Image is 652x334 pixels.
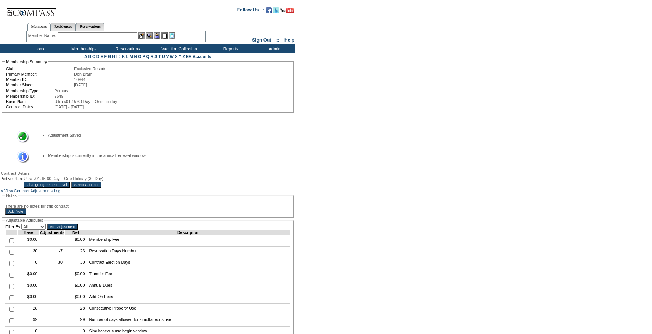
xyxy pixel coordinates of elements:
td: Reports [208,44,252,53]
a: K [122,54,125,59]
a: U [162,54,165,59]
td: $0.00 [18,281,40,292]
td: Consecutive Property Use [87,304,290,315]
td: Base Plan: [6,99,54,104]
td: 30 [18,247,40,258]
td: Follow Us :: [237,6,264,16]
img: b_calculator.gif [169,32,175,39]
td: Filter By: [5,224,46,230]
span: [DATE] - [DATE] [55,105,84,109]
span: Ultra v01.15 60 Day – One Holiday [55,99,117,104]
a: Y [179,54,181,59]
td: -7 [40,247,65,258]
td: Number of days allowed for simultaneous use [87,315,290,327]
a: N [134,54,137,59]
td: Member ID: [6,77,73,82]
td: $0.00 [64,235,87,247]
td: Home [17,44,61,53]
img: View [146,32,153,39]
td: Vacation Collection [149,44,208,53]
span: [DATE] [74,82,87,87]
td: 99 [18,315,40,327]
a: Subscribe to our YouTube Channel [280,10,294,14]
a: S [154,54,157,59]
a: A [84,54,87,59]
td: 0 [18,258,40,269]
span: :: [276,37,279,43]
td: Adjustments [40,230,65,235]
input: Change Agreement Level [24,182,70,188]
a: B [88,54,91,59]
a: L [126,54,128,59]
a: Q [146,54,149,59]
td: Contract Dates: [6,105,54,109]
a: M [130,54,133,59]
span: 2549 [55,94,64,98]
img: Reservations [161,32,168,39]
img: Compass Home [6,2,56,18]
a: Z [182,54,185,59]
a: » View Contract Adjustments Log [1,189,61,193]
td: Primary Member: [6,72,73,76]
a: F [104,54,107,59]
a: Residences [50,23,76,31]
td: Base [18,230,40,235]
td: Membership Fee [87,235,290,247]
img: Become our fan on Facebook [266,7,272,13]
li: Membership is currently in the annual renewal window. [48,153,283,158]
td: Add-On Fees [87,292,290,304]
legend: Membership Summary [5,60,48,64]
legend: Notes [5,193,18,198]
td: Reservation Days Number [87,247,290,258]
a: Reservations [76,23,104,31]
td: $0.00 [64,269,87,281]
li: Adjustment Saved [48,133,283,137]
img: Subscribe to our YouTube Channel [280,8,294,13]
td: Description [87,230,290,235]
td: 23 [64,247,87,258]
div: Member Name: [28,32,58,39]
a: Sign Out [252,37,271,43]
a: Help [284,37,294,43]
img: Information Message [12,151,29,163]
td: Member Since: [6,82,73,87]
span: 10944 [74,77,85,82]
td: Active Plan: [2,176,23,181]
legend: Adjustable Attributes [5,218,44,223]
a: O [138,54,141,59]
td: $0.00 [18,269,40,281]
a: V [166,54,169,59]
td: Membership ID: [6,94,54,98]
img: Follow us on Twitter [273,7,279,13]
td: Membership Type: [6,89,54,93]
a: G [108,54,111,59]
a: J [119,54,121,59]
a: X [175,54,178,59]
span: Don Brain [74,72,92,76]
span: Ultra v01.15 60 Day – One Holiday (30 Day) [24,176,103,181]
td: Transfer Fee [87,269,290,281]
input: Add Adjustment [47,224,78,230]
span: Primary [55,89,69,93]
a: Follow us on Twitter [273,10,279,14]
span: Exclusive Resorts [74,66,106,71]
td: Annual Dues [87,281,290,292]
a: Members [27,23,51,31]
a: E [100,54,103,59]
td: $0.00 [18,235,40,247]
td: $0.00 [64,281,87,292]
td: $0.00 [64,292,87,304]
img: Impersonate [154,32,160,39]
td: Memberships [61,44,105,53]
div: Contract Details [1,171,295,176]
a: ER Accounts [186,54,211,59]
td: Reservations [105,44,149,53]
a: D [96,54,100,59]
a: R [151,54,154,59]
input: Add Note [5,208,26,215]
a: T [158,54,161,59]
a: W [170,54,174,59]
td: $0.00 [18,292,40,304]
a: C [92,54,95,59]
td: 28 [18,304,40,315]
